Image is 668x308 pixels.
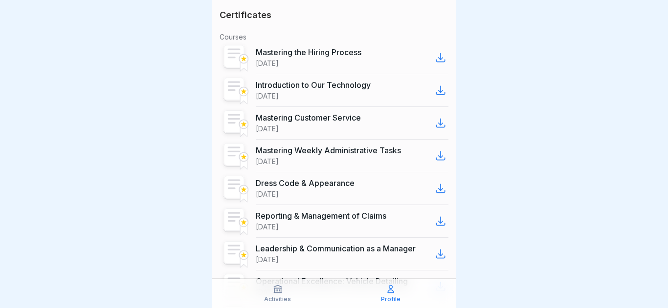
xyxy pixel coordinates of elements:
p: Reporting & Management of Claims [256,211,386,221]
p: Leadership & Communication as a Manager [256,244,416,253]
p: Courses [220,33,448,41]
p: [DATE] [256,157,279,166]
p: Mastering the Hiring Process [256,47,361,57]
p: [DATE] [256,190,279,199]
p: Mastering Weekly Administrative Tasks [256,145,401,155]
p: [DATE] [256,124,279,133]
p: Introduction to Our Technology [256,80,371,90]
p: Operational Excellence: Vehicle Detailing [256,276,408,286]
p: [DATE] [256,92,279,101]
p: Certificates [220,9,271,21]
p: Mastering Customer Service [256,113,361,123]
p: Profile [381,296,401,303]
p: Activities [264,296,291,303]
p: [DATE] [256,255,279,264]
p: [DATE] [256,59,279,68]
p: Dress Code & Appearance [256,178,355,188]
p: [DATE] [256,223,279,231]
